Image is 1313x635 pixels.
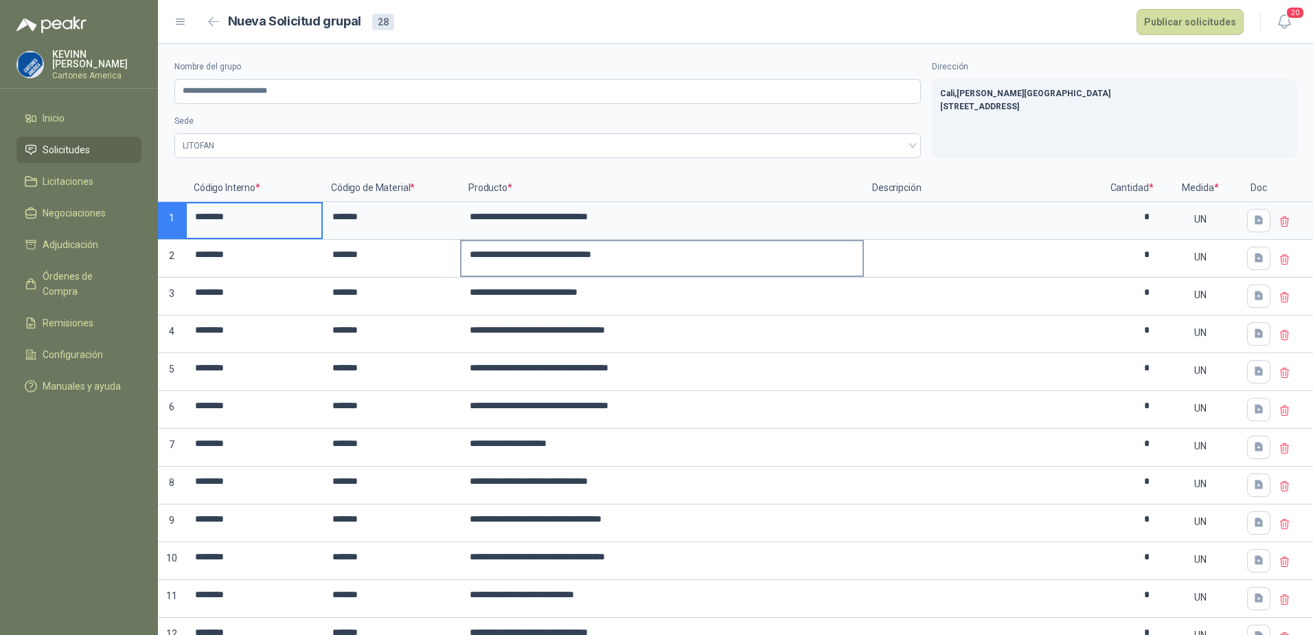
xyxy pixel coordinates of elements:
span: Negociaciones [43,205,106,221]
div: UN [1161,506,1240,537]
div: UN [1161,430,1240,462]
p: Medida [1159,175,1242,202]
a: Remisiones [16,310,141,336]
p: KEVINN [PERSON_NAME] [52,49,141,69]
a: Órdenes de Compra [16,263,141,304]
span: Remisiones [43,315,93,331]
p: Cantidad [1104,175,1159,202]
a: Manuales y ayuda [16,373,141,399]
p: Producto [460,175,864,202]
a: Configuración [16,342,141,368]
div: UN [1161,468,1240,500]
div: UN [1161,581,1240,613]
div: UN [1161,203,1240,235]
p: Código de Material [323,175,460,202]
div: 28 [372,14,394,30]
a: Solicitudes [16,137,141,163]
div: UN [1161,392,1240,424]
p: Código Interno [185,175,323,202]
img: Company Logo [17,52,43,78]
p: [STREET_ADDRESS] [940,100,1288,113]
p: 4 [158,315,185,353]
p: Doc [1242,175,1276,202]
a: Negociaciones [16,200,141,226]
button: 20 [1272,10,1297,34]
span: Manuales y ayuda [43,379,121,394]
p: 1 [158,202,185,240]
span: Configuración [43,347,103,362]
span: Órdenes de Compra [43,269,128,299]
div: UN [1161,241,1240,273]
a: Licitaciones [16,168,141,194]
div: UN [1161,279,1240,311]
img: Logo peakr [16,16,87,33]
div: UN [1161,544,1240,575]
span: Solicitudes [43,142,90,157]
span: LITOFAN [183,135,913,156]
p: 5 [158,353,185,391]
p: 11 [158,580,185,618]
span: Licitaciones [43,174,93,189]
span: Adjudicación [43,237,98,252]
label: Nombre del grupo [174,60,921,74]
p: 10 [158,542,185,580]
p: 9 [158,504,185,542]
p: 6 [158,391,185,429]
a: Adjudicación [16,232,141,258]
p: 2 [158,240,185,278]
a: Inicio [16,105,141,131]
span: 20 [1286,6,1305,19]
p: Cali , [PERSON_NAME][GEOGRAPHIC_DATA] [940,87,1288,100]
p: Cartones America [52,71,141,80]
label: Sede [174,115,921,128]
span: Inicio [43,111,65,126]
button: Publicar solicitudes [1137,9,1244,35]
p: 3 [158,278,185,315]
h2: Nueva Solicitud grupal [228,12,361,32]
div: UN [1161,355,1240,386]
p: 8 [158,467,185,504]
label: Dirección [932,60,1297,74]
div: UN [1161,317,1240,348]
p: 7 [158,429,185,467]
p: Descripción [864,175,1104,202]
